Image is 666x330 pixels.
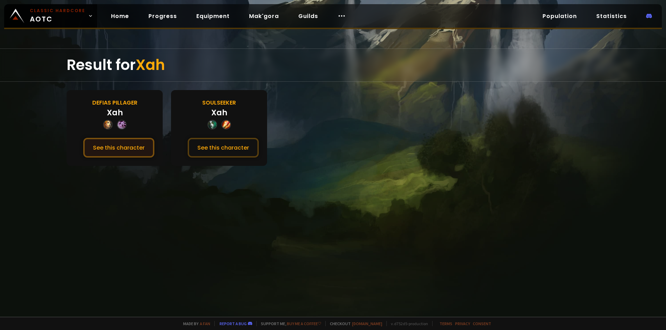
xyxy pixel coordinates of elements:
a: Terms [439,321,452,326]
a: Population [537,9,582,23]
div: Xah [211,107,227,118]
a: Classic HardcoreAOTC [4,4,97,28]
a: Equipment [191,9,235,23]
a: Mak'gora [244,9,284,23]
span: Xah [136,55,165,75]
a: Progress [143,9,182,23]
a: Guilds [293,9,324,23]
div: Soulseeker [202,98,236,107]
button: See this character [188,138,259,158]
div: Defias Pillager [92,98,137,107]
button: See this character [83,138,154,158]
span: AOTC [30,8,85,24]
a: Consent [473,321,491,326]
span: Support me, [256,321,321,326]
span: v. d752d5 - production [386,321,428,326]
a: Privacy [455,321,470,326]
a: Home [105,9,135,23]
span: Checkout [325,321,382,326]
a: Statistics [591,9,632,23]
div: Xah [107,107,123,118]
small: Classic Hardcore [30,8,85,14]
span: Made by [179,321,210,326]
a: a fan [200,321,210,326]
div: Result for [67,49,599,81]
a: Report a bug [220,321,247,326]
a: Buy me a coffee [287,321,321,326]
a: [DOMAIN_NAME] [352,321,382,326]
